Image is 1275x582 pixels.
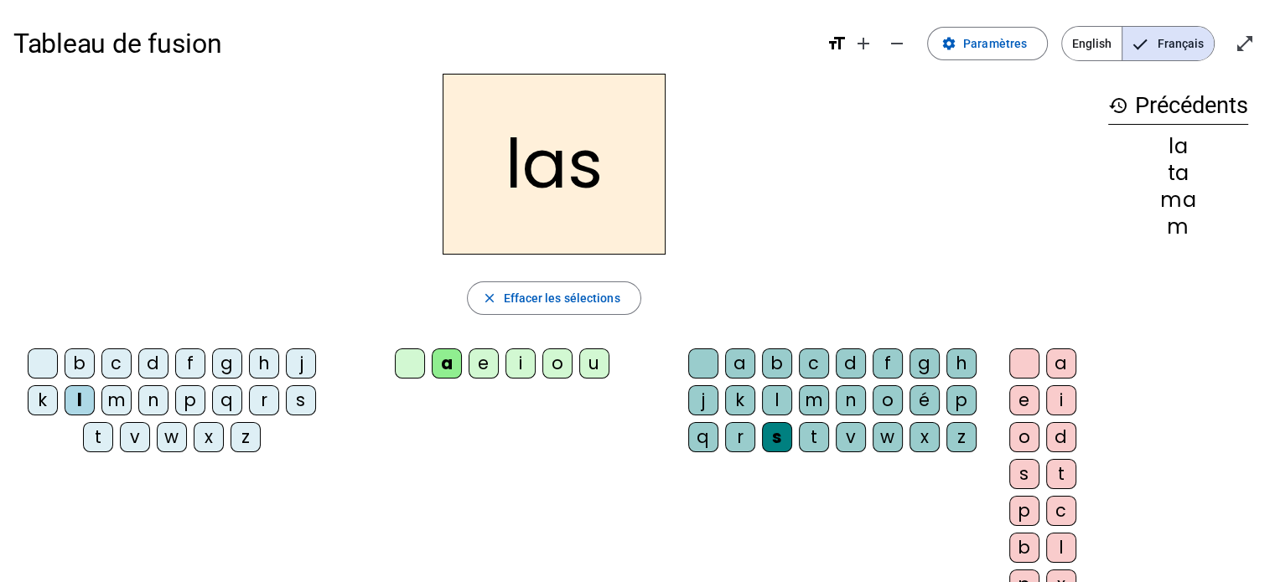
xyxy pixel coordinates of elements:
div: g [212,348,242,379]
div: z [231,422,261,452]
span: Effacer les sélections [503,288,619,308]
mat-icon: add [853,33,873,54]
div: e [469,348,499,379]
mat-icon: open_in_full [1235,33,1255,54]
div: q [688,422,718,452]
div: i [505,348,536,379]
div: k [28,385,58,415]
span: Paramètres [963,33,1027,54]
div: c [1046,496,1076,526]
div: x [194,422,224,452]
div: s [762,422,792,452]
div: j [286,348,316,379]
span: Français [1122,27,1214,60]
div: e [1009,385,1039,415]
div: f [873,348,903,379]
div: j [688,385,718,415]
div: o [1009,422,1039,452]
div: s [1009,459,1039,489]
div: u [579,348,609,379]
div: f [175,348,205,379]
div: p [1009,496,1039,526]
div: p [946,385,977,415]
button: Diminuer la taille de la police [880,27,914,60]
mat-button-toggle-group: Language selection [1061,26,1215,61]
div: i [1046,385,1076,415]
mat-icon: remove [887,33,907,54]
div: k [725,385,755,415]
div: z [946,422,977,452]
div: m [799,385,829,415]
div: c [799,348,829,379]
div: x [910,422,940,452]
div: r [249,385,279,415]
button: Paramètres [927,27,1048,60]
h1: Tableau de fusion [13,17,813,70]
mat-icon: format_size [827,33,847,54]
div: d [138,348,168,379]
div: a [432,348,462,379]
div: t [1046,459,1076,489]
div: o [542,348,573,379]
div: é [910,385,940,415]
div: h [249,348,279,379]
div: l [65,385,95,415]
button: Effacer les sélections [467,281,640,315]
h2: las [443,74,666,255]
div: l [762,385,792,415]
div: q [212,385,242,415]
div: ma [1108,190,1248,210]
div: t [799,422,829,452]
button: Entrer en plein écran [1228,27,1262,60]
h3: Précédents [1108,87,1248,125]
div: a [725,348,755,379]
span: English [1062,27,1122,60]
div: r [725,422,755,452]
div: m [1108,217,1248,237]
mat-icon: history [1108,95,1128,116]
div: h [946,348,977,379]
div: a [1046,348,1076,379]
div: p [175,385,205,415]
div: v [836,422,866,452]
div: m [101,385,132,415]
mat-icon: close [481,291,496,306]
div: w [157,422,187,452]
div: o [873,385,903,415]
div: d [1046,422,1076,452]
div: w [873,422,903,452]
div: b [1009,533,1039,563]
div: la [1108,136,1248,157]
div: n [138,385,168,415]
button: Augmenter la taille de la police [847,27,880,60]
div: v [120,422,150,452]
mat-icon: settings [941,36,956,51]
div: t [83,422,113,452]
div: l [1046,533,1076,563]
div: s [286,385,316,415]
div: c [101,348,132,379]
div: b [762,348,792,379]
div: g [910,348,940,379]
div: d [836,348,866,379]
div: b [65,348,95,379]
div: n [836,385,866,415]
div: ta [1108,163,1248,183]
